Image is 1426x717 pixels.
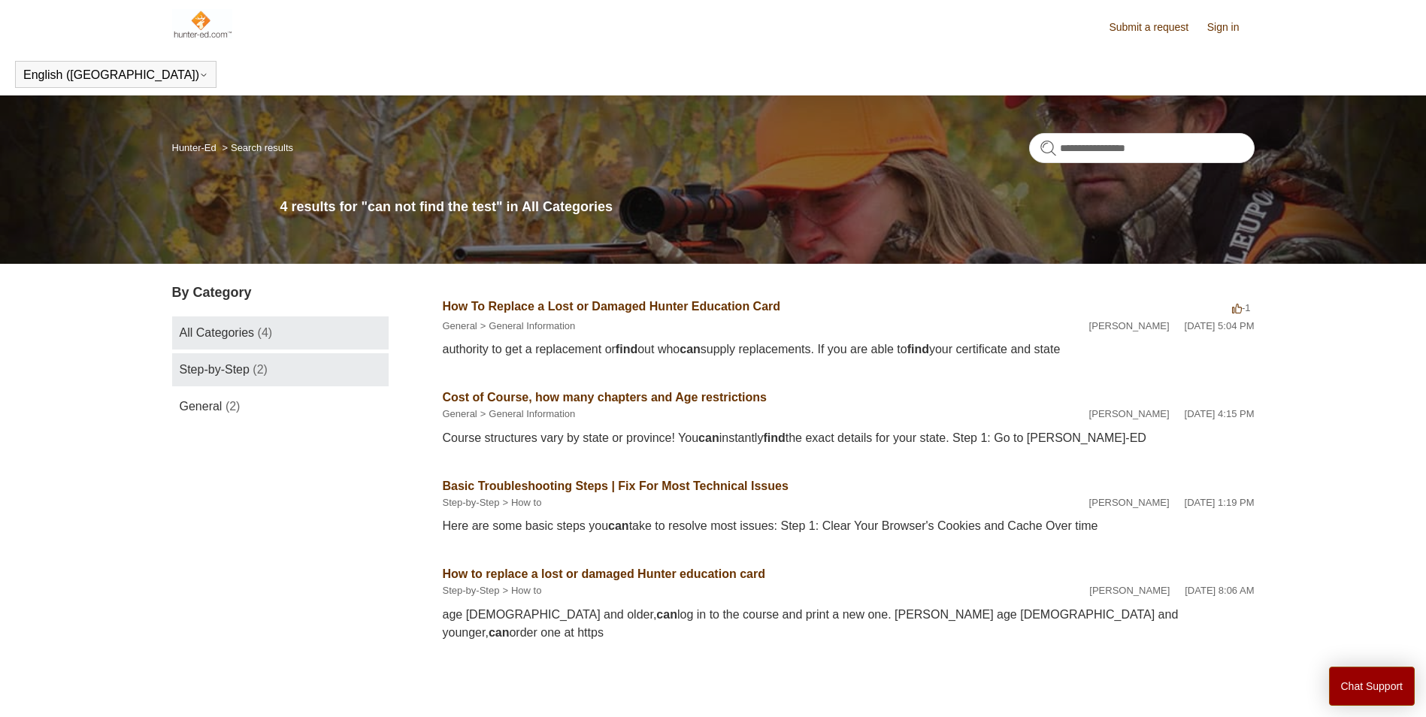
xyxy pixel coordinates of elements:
li: [PERSON_NAME] [1089,495,1170,510]
a: How to replace a lost or damaged Hunter education card [443,567,765,580]
span: All Categories [180,326,255,339]
time: 05/15/2024, 13:19 [1185,497,1255,508]
input: Search [1029,133,1255,163]
button: Chat Support [1329,667,1415,706]
h1: 4 results for "can not find the test" in All Categories [280,197,1255,217]
li: [PERSON_NAME] [1089,583,1170,598]
span: -1 [1232,302,1251,313]
span: General [180,400,223,413]
button: English ([GEOGRAPHIC_DATA]) [23,68,208,82]
li: General Information [477,319,576,334]
em: can [698,431,719,444]
h3: By Category [172,283,389,303]
li: [PERSON_NAME] [1089,319,1170,334]
a: How to [511,585,541,596]
a: Sign in [1207,20,1255,35]
a: Hunter-Ed [172,142,216,153]
a: Step-by-Step [443,497,500,508]
a: Cost of Course, how many chapters and Age restrictions [443,391,767,404]
time: 07/28/2022, 08:06 [1185,585,1254,596]
em: can [489,626,510,639]
a: Step-by-Step (2) [172,353,389,386]
a: General Information [489,320,575,331]
li: General [443,319,477,334]
div: age [DEMOGRAPHIC_DATA] and older, log in to the course and print a new one. [PERSON_NAME] age [DE... [443,606,1255,642]
div: authority to get a replacement or out who supply replacements. If you are able to your certificat... [443,340,1255,358]
li: Search results [219,142,293,153]
div: Course structures vary by state or province! You instantly the exact details for your state. Step... [443,429,1255,447]
em: can [608,519,629,532]
span: (4) [258,326,273,339]
li: Step-by-Step [443,495,500,510]
a: Step-by-Step [443,585,500,596]
span: (2) [253,363,268,376]
a: How To Replace a Lost or Damaged Hunter Education Card [443,300,781,313]
em: can [656,608,677,621]
li: General Information [477,407,576,422]
img: Hunter-Ed Help Center home page [172,9,233,39]
a: All Categories (4) [172,316,389,349]
a: General (2) [172,390,389,423]
li: [PERSON_NAME] [1089,407,1170,422]
li: Step-by-Step [443,583,500,598]
em: can [680,343,701,355]
time: 02/12/2024, 16:15 [1185,408,1255,419]
span: Step-by-Step [180,363,250,376]
li: How to [499,583,541,598]
a: How to [511,497,541,508]
a: General [443,408,477,419]
a: Submit a request [1109,20,1203,35]
li: General [443,407,477,422]
li: How to [499,495,541,510]
time: 02/12/2024, 17:04 [1185,320,1255,331]
em: find [616,343,637,355]
a: General Information [489,408,575,419]
div: Here are some basic steps you take to resolve most issues: Step 1: Clear Your Browser's Cookies a... [443,517,1255,535]
span: (2) [226,400,241,413]
a: General [443,320,477,331]
em: find [763,431,785,444]
a: Basic Troubleshooting Steps | Fix For Most Technical Issues [443,480,789,492]
li: Hunter-Ed [172,142,220,153]
em: find [907,343,929,355]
